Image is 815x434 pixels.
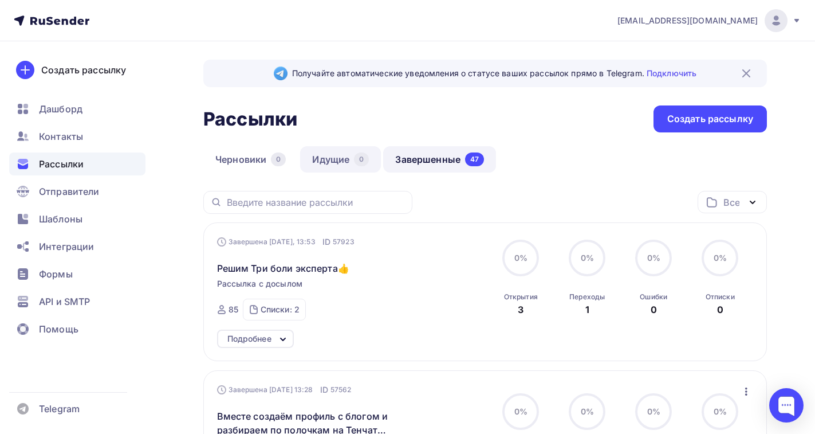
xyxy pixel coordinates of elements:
input: Введите название рассылки [227,196,405,209]
a: Идущие0 [300,146,381,173]
a: Черновики0 [203,146,298,173]
span: 0% [647,253,660,263]
h2: Рассылки [203,108,297,131]
div: Отписки [706,292,735,302]
span: Рассылки [39,157,84,171]
a: [EMAIL_ADDRESS][DOMAIN_NAME] [617,9,801,32]
span: Рассылка с досылом [217,278,303,290]
span: Получайте автоматические уведомления о статусе ваших рассылок прямо в Telegram. [292,68,696,79]
span: 0% [647,406,660,416]
span: ID [320,384,328,396]
div: 47 [465,153,484,166]
div: Создать рассылку [41,63,126,77]
img: Telegram [274,67,288,80]
div: Завершена [DATE] 13:28 [217,384,352,396]
span: Формы [39,267,73,281]
a: Отправители [9,180,145,203]
span: 0% [581,253,594,263]
div: Переходы [569,292,605,302]
a: Шаблоны [9,208,145,230]
div: Создать рассылку [667,112,753,126]
span: [EMAIL_ADDRESS][DOMAIN_NAME] [617,15,758,26]
div: Подробнее [227,332,271,346]
a: Подключить [647,68,696,78]
span: 57562 [330,384,352,396]
span: 0% [714,253,727,263]
span: Дашборд [39,102,82,116]
div: Завершена [DATE], 13:53 [217,236,355,248]
div: 0 [717,303,723,316]
span: Шаблоны [39,212,82,226]
span: 0% [714,406,727,416]
div: 0 [354,153,369,166]
span: Решим Три боли эксперта👍 [217,261,349,275]
span: 0% [514,253,527,263]
div: 85 [229,304,238,315]
a: Формы [9,263,145,286]
span: 57923 [333,236,355,248]
div: 0 [651,303,657,316]
span: Telegram [39,402,80,416]
div: Все [723,196,739,209]
div: Ошибки [640,292,667,302]
span: API и SMTP [39,295,90,308]
span: Помощь [39,322,78,336]
a: Завершенные47 [383,146,496,173]
div: Открытия [504,292,538,302]
a: Дашборд [9,97,145,120]
span: ID [322,236,330,248]
div: Списки: 2 [261,304,300,315]
a: Рассылки [9,153,145,175]
span: 0% [514,406,527,416]
span: Интеграции [39,240,94,253]
span: Отправители [39,185,100,198]
div: 1 [585,303,589,316]
div: 0 [271,153,286,166]
button: Все [698,191,767,213]
span: 0% [581,406,594,416]
span: Контакты [39,130,83,143]
div: 3 [518,303,523,316]
a: Контакты [9,125,145,148]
